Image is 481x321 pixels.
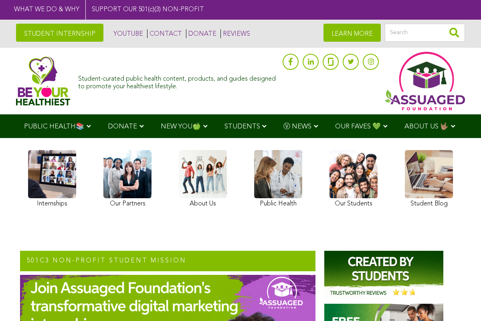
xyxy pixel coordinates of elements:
[385,24,465,42] input: Search
[12,114,469,138] div: Navigation Menu
[283,123,311,130] span: Ⓥ NEWS
[404,123,449,130] span: ABOUT US 🤟🏽
[108,123,137,130] span: DONATE
[78,71,279,91] div: Student-curated public health content, products, and guides designed to promote your healthiest l...
[20,251,315,272] h2: 501c3 NON-PROFIT STUDENT MISSION
[16,56,70,106] img: Assuaged
[323,24,381,42] a: LEARN MORE
[111,29,143,38] a: YOUTUBE
[324,251,443,299] img: Assuaged-Foundation-Student-Internship-Opportunity-Reviews-Mission-GIPHY-2
[385,52,465,110] img: Assuaged App
[220,29,250,38] a: REVIEWS
[328,58,333,66] img: glassdoor
[441,282,481,321] iframe: Chat Widget
[147,29,182,38] a: CONTACT
[335,123,381,130] span: OUR FAVES 💚
[16,24,103,42] a: STUDENT INTERNSHIP
[224,123,260,130] span: STUDENTS
[24,123,84,130] span: PUBLIC HEALTH📚
[161,123,201,130] span: NEW YOU🍏
[186,29,216,38] a: DONATE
